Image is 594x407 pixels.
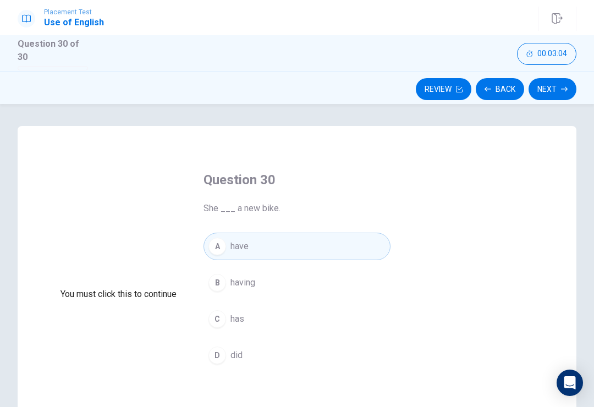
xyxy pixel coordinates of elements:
[557,370,583,396] div: Open Intercom Messenger
[18,37,88,64] h1: Question 30 of 30
[61,288,177,301] div: You must click this to continue
[529,78,576,100] button: Next
[44,16,104,29] h1: Use of English
[208,238,226,255] div: A
[204,202,391,215] span: She ___ a new bike.
[416,78,471,100] button: Review
[44,8,104,16] span: Placement Test
[204,171,391,189] h4: Question 30
[476,78,524,100] button: Back
[230,276,255,289] span: having
[230,240,249,253] span: have
[537,50,567,58] span: 00:03:04
[208,346,226,364] div: D
[208,274,226,291] div: B
[208,310,226,328] div: C
[230,312,244,326] span: has
[230,349,243,362] span: did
